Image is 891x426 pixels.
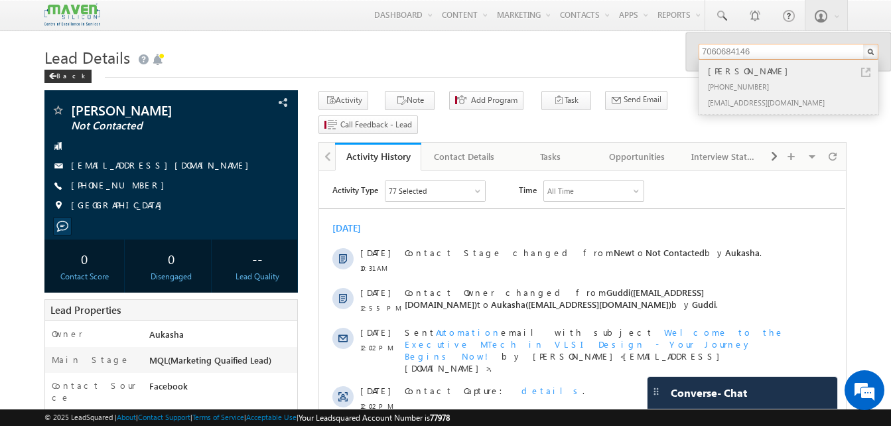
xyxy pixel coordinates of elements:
div: 0 [48,246,121,271]
div: Activity History [345,150,411,163]
div: All Time [228,15,255,27]
span: Not Contacted [71,119,227,133]
div: Facebook [146,380,297,398]
span: Your Leadsquared Account Number is [299,413,450,423]
div: Lead Quality [221,271,294,283]
span: Time [200,10,218,30]
a: Interview Status [681,143,767,171]
a: Contact Support [138,413,190,421]
div: Minimize live chat window [218,7,249,38]
a: Opportunities [594,143,681,171]
textarea: Type your message and hit 'Enter' [17,123,242,320]
div: Contact Score [48,271,121,283]
img: Custom Logo [44,3,100,27]
span: Contact Stage changed from to by . [86,76,443,88]
span: Aukasha [406,76,441,88]
div: Chat with us now [69,70,223,87]
div: Sales Activity,Program,Email Bounced,Email Link Clicked,Email Marked Spam & 72 more.. [66,11,166,31]
div: [PERSON_NAME] [705,64,883,78]
button: Activity [318,91,368,110]
span: Guddi([EMAIL_ADDRESS][DOMAIN_NAME]) [86,116,385,139]
span: Call Feedback - Lead [340,119,412,131]
span: [DATE] [41,214,71,226]
label: Owner [52,328,83,340]
span: 10:31 AM [41,92,81,104]
a: Contact Details [421,143,508,171]
label: Contact Source [52,380,137,403]
div: Opportunities [605,149,669,165]
span: 12:02 PM [41,230,81,242]
a: Back [44,69,98,80]
button: Call Feedback - Lead [318,115,418,135]
span: [PHONE_NUMBER] [71,179,171,192]
button: Add Program [449,91,523,110]
span: Lead Details [44,46,130,68]
span: [DATE] [41,116,71,128]
span: Sent email with subject [86,156,334,167]
em: Start Chat [180,331,241,349]
div: [EMAIL_ADDRESS][DOMAIN_NAME] [705,94,883,110]
a: [EMAIL_ADDRESS][DOMAIN_NAME] [71,159,255,171]
span: [DATE] [41,156,71,168]
span: [DATE] [41,76,71,88]
img: carter-drag [651,386,661,397]
span: Add Program [471,94,517,106]
div: [DATE] [13,52,56,64]
a: Tasks [508,143,594,171]
span: details [202,214,263,226]
div: 77 Selected [70,15,107,27]
span: 12:55 PM [41,131,81,143]
a: Activity History [335,143,421,171]
div: Tasks [519,149,583,165]
span: Send Email [624,94,661,106]
div: 0 [135,246,208,271]
button: Note [385,91,435,110]
span: Automation [117,156,182,167]
label: Main Stage [52,354,130,366]
button: Send Email [605,91,667,110]
span: Activity Type [13,10,59,30]
span: Converse - Chat [671,387,747,399]
span: 12:02 PM [41,171,81,183]
span: Welcome to the Executive MTech in VLSI Design - Your Journey Begins Now! [86,156,465,191]
div: MQL(Marketing Quaified Lead) [146,354,297,372]
span: Contact Owner changed from to by . [86,116,399,139]
div: . [86,214,470,226]
img: d_60004797649_company_0_60004797649 [23,70,56,87]
div: Back [44,70,92,83]
span: Aukasha [149,328,184,340]
div: Interview Status [691,149,755,165]
span: © 2025 LeadSquared | | | | | [44,411,450,424]
span: New [295,76,312,88]
span: Not Contacted [326,76,385,88]
a: Terms of Service [192,413,244,421]
div: Disengaged [135,271,208,283]
button: Task [541,91,591,110]
div: by [PERSON_NAME]<[EMAIL_ADDRESS][DOMAIN_NAME]>. [86,156,470,202]
span: [PERSON_NAME] [71,104,227,117]
span: Guddi [373,128,397,139]
div: [PHONE_NUMBER] [705,78,883,94]
div: Contact Details [432,149,496,165]
a: About [117,413,136,421]
span: [GEOGRAPHIC_DATA] [71,199,169,212]
span: Lead Properties [50,303,121,317]
a: Acceptable Use [246,413,297,421]
span: 77978 [430,413,450,423]
div: -- [221,246,294,271]
span: Contact Capture: [86,214,192,226]
span: Aukasha([EMAIL_ADDRESS][DOMAIN_NAME]) [172,128,352,139]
